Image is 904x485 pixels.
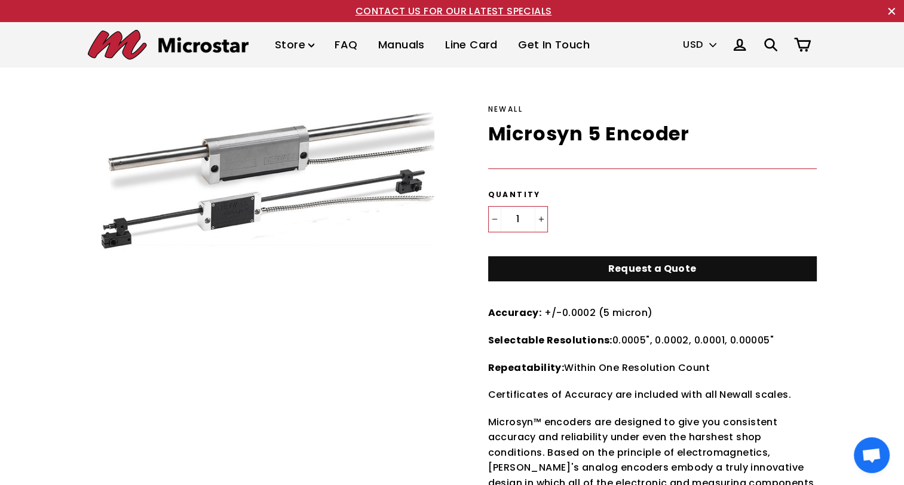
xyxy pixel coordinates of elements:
img: Microstar Electronics [88,30,249,60]
span: Within One Resolution Count [488,361,710,375]
a: Manuals [369,27,434,63]
a: Open chat [854,437,890,473]
span: Microsyn™ encoders are designed to give you consistent accuracy and reliability under even the ha... [488,415,778,459]
a: Line Card [436,27,507,63]
span: +/-0.0002 (5 micron) [544,306,653,320]
strong: Accuracy: [488,306,542,320]
label: Quantity [488,190,817,200]
a: CONTACT US FOR OUR LATEST SPECIALS [356,4,552,18]
a: Store [266,27,323,63]
a: Get In Touch [509,27,599,63]
input: quantity [489,207,547,232]
span: 0.0005", 0.0002, 0.0001, 0.00005" [488,333,774,347]
h1: Microsyn 5 Encoder [488,121,817,148]
ul: Primary [266,27,599,63]
strong: Repeatability: [488,361,565,375]
a: FAQ [326,27,366,63]
a: Request a Quote [488,256,817,282]
div: Newall [488,103,817,115]
button: Reduce item quantity by one [489,207,501,232]
button: Increase item quantity by one [535,207,547,232]
strong: Selectable Resolutions: [488,333,612,347]
span: Certificates of Accuracy are included with all Newall scales. [488,388,791,401]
